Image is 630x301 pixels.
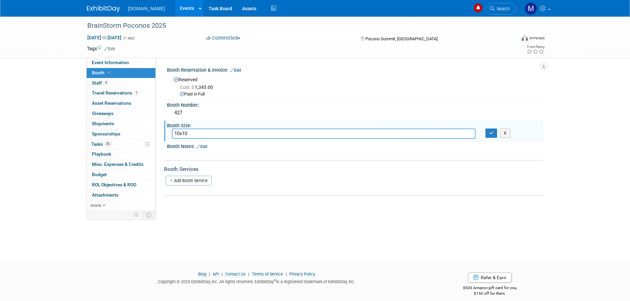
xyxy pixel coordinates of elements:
td: Personalize Event Tab Strip [131,210,142,219]
i: Booth reservation complete [107,71,111,74]
span: Staff [92,80,108,86]
span: Budget [92,172,107,177]
img: ExhibitDay [87,6,120,12]
span: Playbook [92,151,111,157]
a: Refer & Earn [468,273,512,282]
div: $500 Amazon gift card for you, [437,281,543,296]
span: | [220,272,224,277]
span: Asset Reservations [92,100,131,106]
a: Terms of Service [252,272,283,277]
a: Edit [230,68,241,73]
a: Travel Reservations1 [87,88,155,98]
span: Search [494,6,510,11]
span: 4 [104,80,108,85]
a: Giveaways [87,109,155,119]
a: Contact Us [225,272,246,277]
button: Committed [204,35,243,42]
a: Blog [198,272,206,277]
div: Paid in Full [180,91,538,97]
a: ROI, Objectives & ROO [87,180,155,190]
span: Travel Reservations [92,90,139,95]
span: [DATE] [DATE] [87,35,122,41]
div: Booth Services [164,166,543,173]
span: Cost: $ [180,85,195,90]
a: Shipments [87,119,155,129]
div: Booth Size: [167,121,543,129]
span: Attachments [92,192,118,198]
span: 1,345.00 [180,85,216,90]
span: [DOMAIN_NAME] [128,6,165,11]
a: API [213,272,219,277]
div: Booth Reservation & Invoice: [167,65,543,74]
td: Toggle Event Tabs [142,210,155,219]
span: | [284,272,288,277]
a: Budget [87,170,155,180]
span: Tasks [91,141,112,147]
span: | [207,272,212,277]
div: Booth Number: [167,100,543,108]
a: Attachments [87,190,155,200]
div: Event Format [477,34,545,44]
div: Reserved [172,75,538,97]
span: Pocono Summit, [GEOGRAPHIC_DATA] [365,36,438,41]
img: Mark Menzella [525,2,537,15]
a: Search [485,3,516,15]
div: Event Rating [526,45,544,49]
a: Playbook [87,149,155,159]
span: Booth [92,70,112,75]
div: $150 off for them. [437,291,543,296]
a: Event Information [87,58,155,68]
a: Staff4 [87,78,155,88]
span: more [91,203,101,208]
img: Format-Inperson.png [522,35,528,41]
span: Sponsorships [92,131,120,136]
a: more [87,201,155,210]
span: | [247,272,251,277]
span: (1 day) [123,36,135,40]
div: 427 [172,108,538,118]
span: to [101,35,107,40]
span: ROI, Objectives & ROO [92,182,136,187]
div: BrainStorm Poconos 2025 [85,20,506,32]
button: X [500,129,510,138]
div: In-Person [529,36,545,41]
a: Misc. Expenses & Credits [87,160,155,169]
sup: ® [274,279,276,282]
span: Event Information [92,60,129,65]
div: Booth Notes: [167,141,543,150]
span: Giveaways [92,111,113,116]
span: Misc. Expenses & Credits [92,162,144,167]
span: 0% [105,141,112,146]
a: Sponsorships [87,129,155,139]
td: Tags [87,45,115,52]
a: Booth [87,68,155,78]
a: Tasks0% [87,139,155,149]
a: Edit [104,47,115,51]
a: Asset Reservations [87,98,155,108]
a: Add Booth Service [166,176,212,185]
a: Privacy Policy [289,272,315,277]
span: 1 [134,91,139,95]
span: Shipments [92,121,114,126]
div: Copyright © 2025 ExhibitDay, Inc. All rights reserved. ExhibitDay is a registered trademark of Ex... [87,277,427,285]
a: Edit [196,144,207,149]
